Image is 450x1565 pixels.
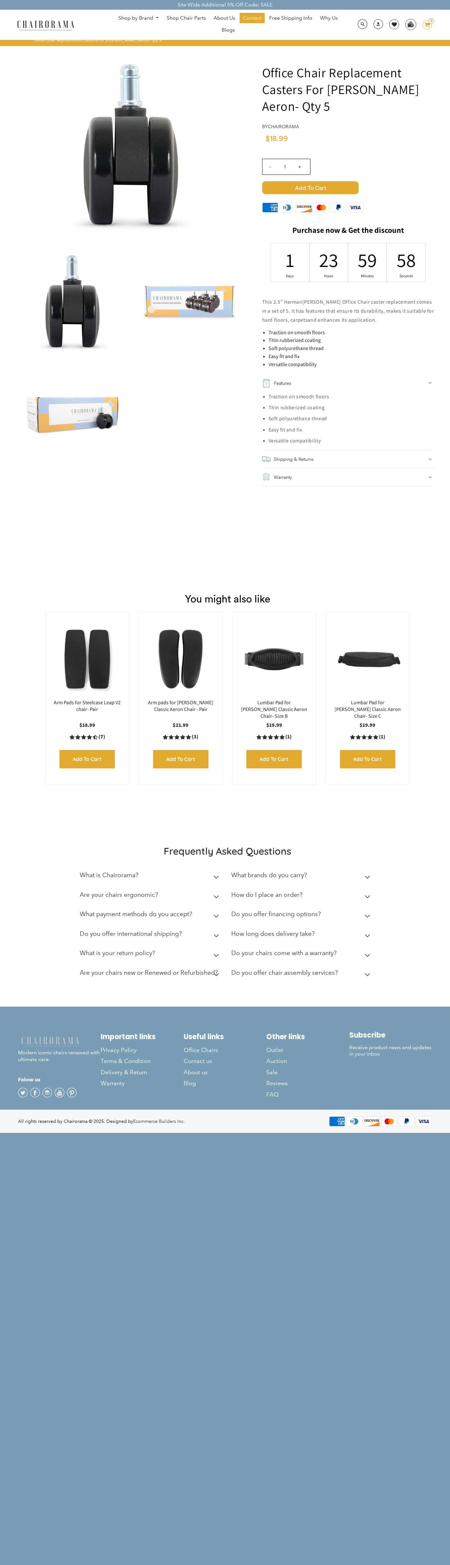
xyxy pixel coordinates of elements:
[148,699,213,713] a: Arm pads for [PERSON_NAME] Classic Aeron Chair - Pair
[286,273,294,279] div: Days
[332,734,403,740] a: 5.0 rating (1 votes)
[80,964,221,984] summary: Are your chairs new or Renewed or Refurbished?
[101,1045,183,1056] a: Privacy Policy
[153,750,208,768] input: Add to Cart
[60,750,115,768] input: Add to Cart
[243,15,262,22] span: Contact
[52,619,123,699] a: Arm Pads for Steelcase Leap V2 chair- Pair - chairorama Arm Pads for Steelcase Leap V2 chair- Pai...
[240,13,265,23] a: Contact
[231,930,315,937] h2: How long does delivery take?
[34,48,227,241] img: Office Chair Replacement Casters For Herman Miller Aeron- Qty 5 - chairorama
[239,734,309,740] div: 5.0 rating (1 votes)
[133,1118,185,1124] a: Ecommerce Builders Inc.
[262,299,288,305] span: This 2.5” H
[269,15,312,22] span: Free Shipping Info
[246,750,302,768] input: Add to Cart
[325,247,333,272] div: 23
[269,404,325,411] span: Thin rubberized coating
[288,299,292,305] span: er
[80,910,192,918] h2: What payment methods do you accept?
[332,619,403,699] img: Lumbar Pad for Herman Miller Classic Aeron Chair- Size C - chairorama
[320,15,338,22] span: Why Us
[428,18,434,24] div: 2
[218,25,238,35] a: Blogs
[241,699,307,719] a: Lumbar Pad for [PERSON_NAME] Classic Aeron Chair- Size B
[269,361,317,368] span: Versatile compatibility
[17,359,128,470] img: Office Chair Replacement Casters For Herman Miller Aeron- Qty 5 - chairorama
[402,273,410,279] div: Seconds
[266,1045,349,1056] a: Outlet
[80,891,158,898] h2: Are your chairs ergonomic?
[266,1080,288,1087] span: Reviews
[214,15,235,22] span: About Us
[269,345,324,352] span: Soft polyurethane thread
[115,13,162,23] a: Shop by Brand
[184,1080,196,1087] span: Blog
[340,750,395,768] input: Add to Cart
[268,124,299,129] a: chairorama
[332,619,403,699] a: Lumbar Pad for Herman Miller Classic Aeron Chair- Size C - chairorama Lumbar Pad for Herman Mille...
[231,945,373,964] summary: Do your chairs come with a warranty?
[184,1056,266,1067] a: Contact us
[266,1058,287,1065] span: Auction
[239,619,309,699] img: Lumbar Pad for Herman Miller Classic Aeron Chair- Size B - chairorama
[231,867,373,887] summary: What brands do you carry?
[262,181,434,194] button: Add to Cart
[52,734,123,740] a: 4.4 rating (7 votes)
[360,722,375,728] span: $19.99
[262,64,434,114] h1: Office Chair Replacement Casters For [PERSON_NAME] Aeron- Qty 5
[145,734,216,740] a: 5.0 rating (3 votes)
[406,19,416,29] img: WhatsApp_Image_2024-07-12_at_16.23.01.webp
[262,468,434,486] summary: Warranty
[231,906,373,925] summary: Do you offer financing options?
[269,415,327,422] span: Soft polyurethane thread
[80,949,155,957] h2: What is your return policy?
[210,13,238,23] a: About Us
[145,619,216,699] img: Arm pads for Herman Miller Classic Aeron Chair - Pair - chairorama
[231,891,302,898] h2: How do I place an order?
[80,887,221,906] summary: Are your chairs ergonomic?
[34,141,227,147] a: Office Chair Replacement Casters For Herman Miller Aeron- Qty 5 - chairorama
[145,619,216,699] a: Arm pads for Herman Miller Classic Aeron Chair - Pair - chairorama Arm pads for Herman Miller Cla...
[79,722,95,728] span: $18.99
[231,949,336,957] h2: Do your chairs come with a warranty?
[325,273,333,279] div: Hours
[269,353,299,360] span: Easy fit and fix
[80,969,218,976] h2: Are your chairs new or Renewed or Refurbished?
[262,181,359,194] span: Add to Cart
[101,1032,183,1041] h2: Important links
[266,722,282,728] span: $19.99
[262,299,432,314] span: [PERSON_NAME] Office Chair caster replacement comes in a set of 5. It has features that ensure it...
[52,619,123,699] img: Arm Pads for Steelcase Leap V2 chair- Pair - chairorama
[274,379,291,388] h2: Features
[269,426,302,433] span: Easy fit and fix
[231,887,373,906] summary: How do I place an order?
[80,845,375,857] h2: Frequently Asked Questions
[262,159,278,175] input: -
[285,734,292,740] span: (1)
[134,246,244,356] img: Office Chair Replacement Casters For Herman Miller Aeron- Qty 5 - chairorama
[173,722,188,728] span: $21.99
[269,437,321,444] span: Versatile compatibility
[274,473,292,482] h2: Warranty
[239,619,309,699] a: Lumbar Pad for Herman Miller Classic Aeron Chair- Size B - chairorama Lumbar Pad for Herman Mille...
[266,1067,349,1078] a: Sale
[266,1091,279,1098] span: FAQ
[101,1067,183,1078] a: Delivery & Return
[54,699,121,713] a: Arm Pads for Steelcase Leap V2 chair- Pair
[222,27,235,33] span: Blogs
[418,20,432,30] a: 2
[101,1078,183,1089] a: Warranty
[5,585,450,605] h1: You might also like
[262,450,434,468] summary: Shipping & Returns
[231,964,373,984] summary: Do you offer chair assembly services?
[262,225,434,238] h2: Purchase now & Get the discount
[262,124,434,129] h4: by
[269,329,325,336] span: Traction on smooth floors
[292,299,302,305] span: man
[231,969,338,976] h2: Do you offer chair assembly services?
[163,13,209,23] a: Shop Chair Parts
[262,473,271,481] img: guarantee.png
[17,246,128,356] img: Office Chair Replacement Casters For Herman Miller Aeron- Qty 5 - chairorama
